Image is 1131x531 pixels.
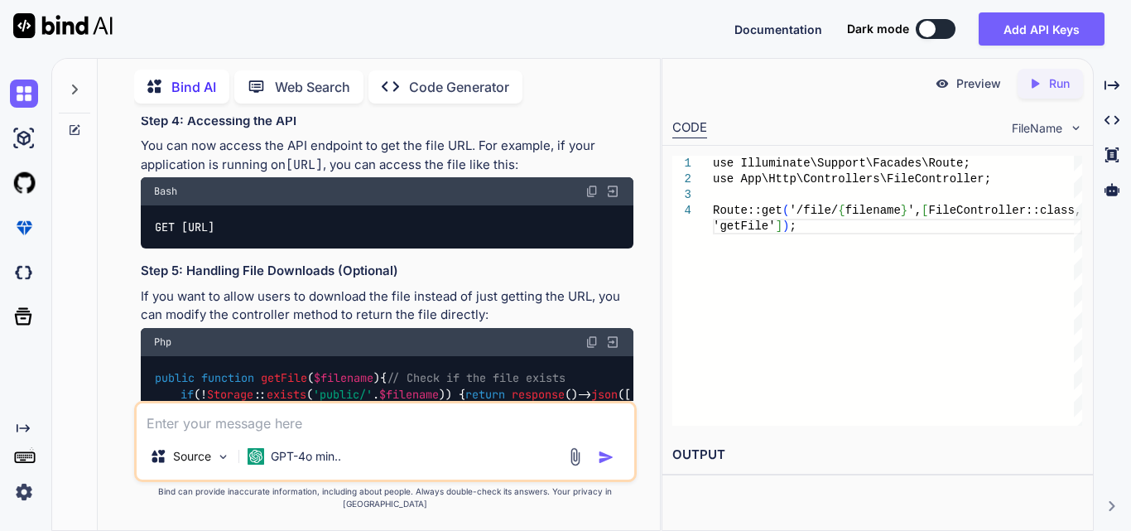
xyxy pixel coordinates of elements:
[672,187,691,203] div: 3
[512,387,565,402] span: response
[631,387,677,402] span: 'error'
[734,21,822,38] button: Documentation
[286,157,323,173] code: [URL]
[1012,120,1062,137] span: FileName
[387,370,565,385] span: // Check if the file exists
[10,258,38,287] img: darkCloudIdeIcon
[207,387,253,402] span: Storage
[141,112,633,131] h3: Step 4: Accessing the API
[409,77,509,97] p: Code Generator
[713,172,991,186] span: use App\Http\Controllers\FileController;
[171,77,216,97] p: Bind AI
[313,387,373,402] span: 'public/'
[314,370,373,385] span: $filename
[847,21,909,37] span: Dark mode
[901,204,907,217] span: }
[565,447,585,466] img: attachment
[155,370,195,385] span: public
[605,335,620,350] img: Open in Browser
[201,370,254,385] span: function
[672,156,691,171] div: 1
[956,75,1001,92] p: Preview
[216,450,230,464] img: Pick Models
[672,203,691,219] div: 4
[141,287,633,325] p: If you want to allow users to download the file instead of just getting the URL, you can modify t...
[979,12,1105,46] button: Add API Keys
[672,118,707,138] div: CODE
[585,335,599,349] img: copy
[248,448,264,465] img: GPT-4o mini
[180,387,194,402] span: if
[713,204,782,217] span: Route::get
[141,137,633,174] p: You can now access the API endpoint to get the file URL. For example, if your application is runn...
[662,436,1093,475] h2: OUTPUT
[261,370,307,385] span: getFile
[782,220,789,233] span: )
[267,387,306,402] span: exists
[789,220,796,233] span: ;
[1049,75,1070,92] p: Run
[845,204,901,217] span: filename
[713,220,776,233] span: 'getFile'
[10,169,38,197] img: githubLight
[776,220,782,233] span: ]
[13,13,113,38] img: Bind AI
[271,448,341,465] p: GPT-4o min..
[275,77,350,97] p: Web Search
[1069,121,1083,135] img: chevron down
[10,80,38,108] img: chat
[713,157,970,170] span: use Illuminate\Support\Facades\Route;
[935,76,950,91] img: preview
[154,219,216,236] code: GET [URL]
[154,369,843,454] code: { (! :: ( . )) { ()-> ([ => ], ); } ()-> ( ( . )); }
[605,184,620,199] img: Open in Browser
[907,204,922,217] span: ',
[929,204,1082,217] span: FileController::class,
[782,204,789,217] span: (
[10,214,38,242] img: premium
[10,124,38,152] img: ai-studio
[922,204,928,217] span: [
[134,485,637,510] p: Bind can provide inaccurate information, including about people. Always double-check its answers....
[789,204,838,217] span: '/file/
[154,185,177,198] span: Bash
[734,22,822,36] span: Documentation
[201,370,380,385] span: ( )
[379,387,439,402] span: $filename
[173,448,211,465] p: Source
[591,387,618,402] span: json
[154,335,171,349] span: Php
[141,262,633,281] h3: Step 5: Handling File Downloads (Optional)
[598,449,614,466] img: icon
[838,204,845,217] span: {
[465,387,505,402] span: return
[672,171,691,187] div: 2
[585,185,599,198] img: copy
[10,478,38,506] img: settings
